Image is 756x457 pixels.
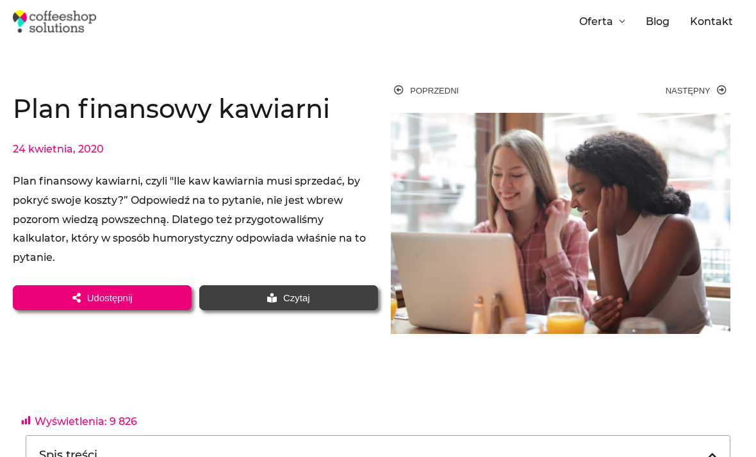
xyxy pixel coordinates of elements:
[13,91,378,127] h1: Plan finansowy kawiarni
[35,415,107,428] span: Wyświetlenia:
[283,293,310,303] span: Czytaj
[394,82,560,100] a: Poprzedni
[110,415,137,428] span: 9 826
[13,285,192,310] a: Udostępnij
[13,10,96,33] img: Coffeeshop Solutions
[391,113,730,334] img: plan finansowy kawiarni
[13,140,104,159] a: 24 kwietnia, 2020
[410,83,459,99] span: Poprzedni
[13,172,378,267] div: Plan finansowy kawiarni, czyli "Ile kaw kawiarnia musi sprzedać, by pokryć swoje koszty?” Odpowie...
[666,83,711,99] span: Następny
[87,293,133,303] span: Udostępnij
[561,82,727,100] a: Następny
[199,285,378,310] a: Czytaj
[13,143,104,155] time: 24 kwietnia, 2020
